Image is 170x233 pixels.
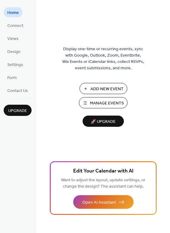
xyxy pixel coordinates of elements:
[7,23,23,29] span: Connect
[7,49,21,55] span: Design
[83,116,124,127] button: 🚀 Upgrade
[4,33,22,43] a: Views
[8,108,27,114] span: Upgrade
[90,100,124,107] span: Manage Events
[7,10,19,16] span: Home
[7,62,23,68] span: Settings
[61,176,145,191] span: Want to adjust the layout, update settings, or change the design? The assistant can help.
[7,88,28,94] span: Contact Us
[4,20,27,30] a: Connect
[7,75,17,81] span: Form
[4,7,22,17] a: Home
[82,199,116,206] span: Open AI Assistant
[90,86,124,92] span: Add New Event
[4,46,24,56] a: Design
[4,105,32,116] button: Upgrade
[62,46,144,71] span: Display one-time or recurring events, sync with Google, Outlook, Zoom, Eventbrite, Wix Events or ...
[7,36,19,42] span: Views
[73,195,134,209] button: Open AI Assistant
[79,97,127,108] button: Manage Events
[73,167,134,176] span: Edit Your Calendar with AI
[4,85,32,95] a: Contact Us
[80,83,127,94] button: Add New Event
[4,72,20,82] a: Form
[4,59,27,69] a: Settings
[86,118,120,126] span: 🚀 Upgrade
